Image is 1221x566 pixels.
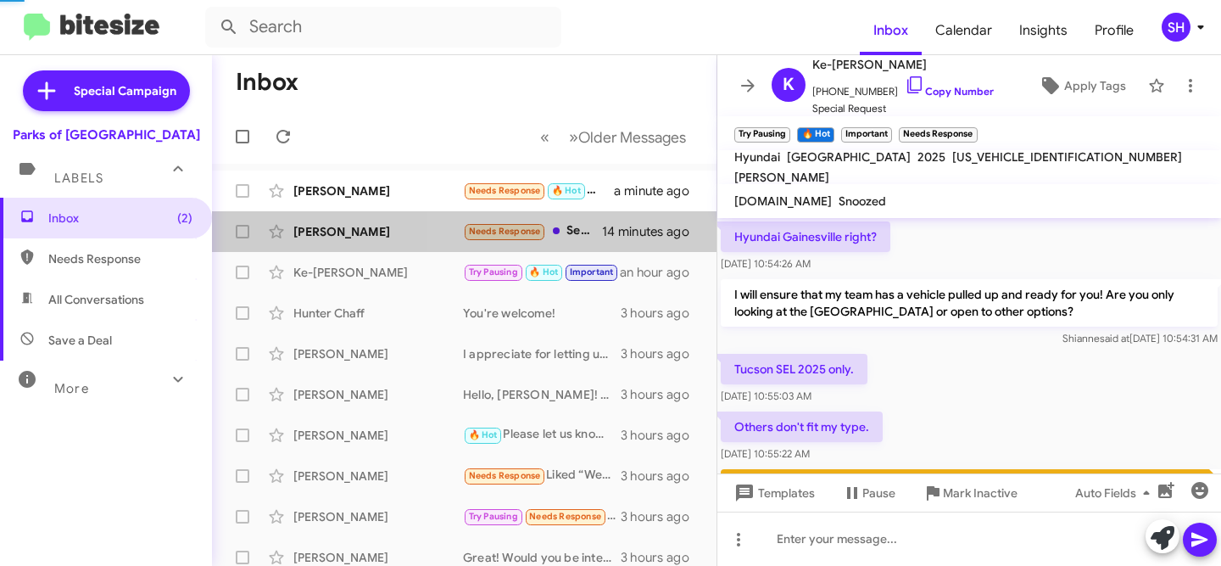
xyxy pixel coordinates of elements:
span: (2) [177,210,192,227]
span: All Conversations [48,291,144,308]
span: 2025 [917,149,945,165]
span: Mark Inactive [943,478,1017,508]
div: [PERSON_NAME] [293,427,463,444]
button: Pause [828,478,909,508]
h1: Inbox [236,69,298,96]
span: Special Request [812,100,994,117]
span: Try Pausing [469,511,518,522]
span: [DATE] 10:54:26 AM [721,257,811,270]
span: 🔥 Hot [529,266,558,277]
span: Needs Response [48,250,192,267]
input: Search [205,7,561,48]
div: [PERSON_NAME] [293,182,463,199]
span: K [783,71,794,98]
button: Previous [530,120,560,154]
div: a minute ago [614,182,703,199]
div: Ok 👍 [463,507,621,526]
p: Perfect! Do you have a color preference on the Tucson SEL? I can put you down for [DATE] at 2PM. [721,469,1218,530]
div: 3 hours ago [621,549,703,566]
div: [PERSON_NAME] [293,508,463,525]
span: Labels [54,171,103,186]
div: Send link to the truck again please? [463,221,602,241]
div: Please let us know when you're ready to stop in, we're here to assist. [463,425,621,445]
span: Inbox [48,210,192,227]
span: [PHONE_NUMBER] [812,75,994,100]
span: « [540,126,549,148]
span: Older Messages [578,128,686,147]
span: Snoozed [839,193,886,209]
p: Tucson SEL 2025 only. [721,354,867,384]
span: said at [1100,332,1129,345]
button: Mark Inactive [909,478,1031,508]
div: Hunter Chaff [293,305,463,322]
div: SH [1162,13,1190,42]
div: [PERSON_NAME] [293,223,463,240]
span: Needs Response [469,185,541,196]
span: [GEOGRAPHIC_DATA] [787,149,911,165]
div: 3 hours ago [621,345,703,362]
span: Try Pausing [469,266,518,277]
button: SH [1147,13,1202,42]
div: [PERSON_NAME] [293,468,463,485]
div: I'm here [463,262,620,282]
div: You're welcome! [463,305,621,322]
span: Ke-[PERSON_NAME] [812,54,994,75]
span: Needs Response [529,511,601,522]
p: I will ensure that my team has a vehicle pulled up and ready for you! Are you only looking at the... [721,279,1218,327]
div: Ke-[PERSON_NAME] [293,264,463,281]
div: Parks of [GEOGRAPHIC_DATA] [13,126,200,143]
a: Insights [1006,6,1081,55]
span: More [54,381,89,396]
div: 3 hours ago [621,508,703,525]
span: Pause [862,478,895,508]
button: Apply Tags [1023,70,1140,101]
a: Copy Number [905,85,994,98]
span: Important [570,266,614,277]
div: 3 hours ago [621,468,703,485]
span: Shianne [DATE] 10:54:31 AM [1062,332,1218,345]
span: » [569,126,578,148]
div: Liked “We'll update you once it's done!” [463,466,621,485]
div: Great! Would you be interested in discussing upgrade options if were able to lower or match your ... [463,549,621,566]
span: [DATE] 10:55:22 AM [721,447,810,460]
small: Needs Response [899,127,977,143]
span: [DOMAIN_NAME] [734,193,832,209]
a: Calendar [922,6,1006,55]
span: [PERSON_NAME] [734,170,829,185]
a: Profile [1081,6,1147,55]
span: Auto Fields [1075,478,1157,508]
div: 3 hours ago [621,386,703,403]
p: Others don't fit my type. [721,412,883,442]
span: Save a Deal [48,332,112,349]
small: Important [841,127,892,143]
div: 3 hours ago [621,427,703,444]
span: Special Campaign [74,82,176,99]
small: Try Pausing [734,127,790,143]
button: Next [559,120,696,154]
span: Needs Response [469,226,541,237]
span: Apply Tags [1064,70,1126,101]
span: Hyundai [734,149,780,165]
span: Templates [731,478,815,508]
nav: Page navigation example [531,120,696,154]
span: 🔥 Hot [552,185,581,196]
div: I appreciate for letting us know! [463,345,621,362]
button: Templates [717,478,828,508]
div: [PERSON_NAME] [293,386,463,403]
a: Special Campaign [23,70,190,111]
span: [US_VEHICLE_IDENTIFICATION_NUMBER] [952,149,1182,165]
span: [DATE] 10:55:03 AM [721,389,811,402]
span: 🔥 Hot [469,429,498,440]
p: Hyundai Gainesville right? [721,221,890,252]
a: Inbox [860,6,922,55]
div: If you still have the XT5 I would like to come see it o [DATE] morning around 11am. Thank you. [463,181,614,200]
div: Hello, [PERSON_NAME]! This is [PERSON_NAME]'s assistant. Let me see what we can do for you. Thank... [463,386,621,403]
span: Needs Response [469,470,541,481]
button: Auto Fields [1062,478,1170,508]
div: [PERSON_NAME] [293,549,463,566]
small: 🔥 Hot [797,127,834,143]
